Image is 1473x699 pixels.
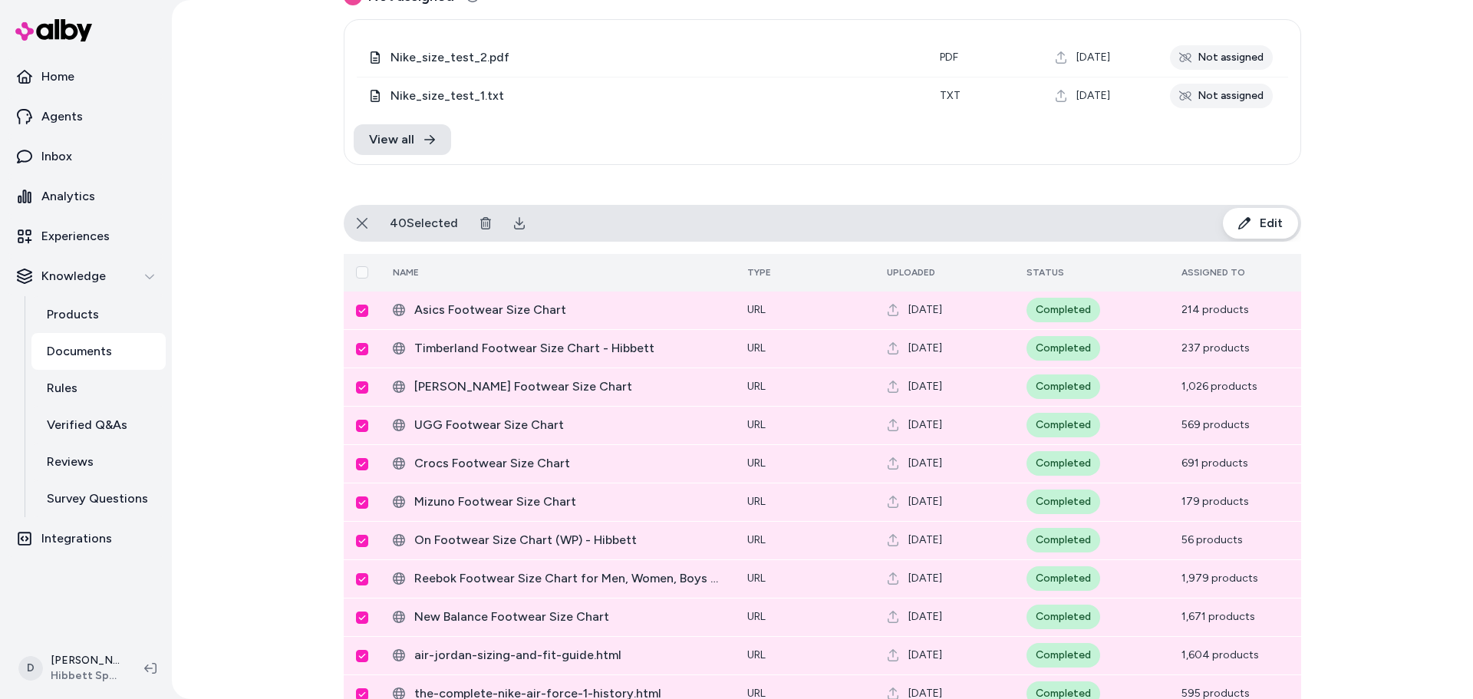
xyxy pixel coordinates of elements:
span: txt [940,89,961,102]
span: New Balance Footwear Size Chart [414,608,723,626]
button: Select row [356,573,368,585]
span: Timberland Footwear Size Chart - Hibbett [414,339,723,358]
div: Completed [1026,298,1100,322]
div: Not assigned [1170,84,1273,108]
button: Select all [356,266,368,279]
span: Hibbett Sports [51,668,120,684]
span: 691 products [1181,457,1248,470]
div: Completed [1026,490,1100,514]
a: Products [31,296,166,333]
p: Agents [41,107,83,126]
p: [PERSON_NAME] [51,653,120,668]
span: [DATE] [908,302,942,318]
span: Crocs Footwear Size Chart [414,454,723,473]
p: Survey Questions [47,490,148,508]
p: Analytics [41,187,95,206]
span: Edit [1260,214,1283,232]
a: Analytics [6,178,166,215]
div: Completed [1026,643,1100,668]
span: [DATE] [908,341,942,356]
div: Reebok Footwear Size Chart for Men, Women, Boys and Girls - Hibbett [393,569,723,588]
div: Asics Footwear Size Chart [393,301,723,319]
p: Products [47,305,99,324]
span: Nike_size_test_1.txt [390,87,915,105]
a: Verified Q&As [31,407,166,443]
div: Completed [1026,605,1100,629]
span: 1,026 products [1181,380,1257,393]
span: URL [747,648,766,661]
button: Select row [356,381,368,394]
span: URL [747,533,766,546]
span: [DATE] [908,456,942,471]
span: [DATE] [908,571,942,586]
button: Select row [356,496,368,509]
span: [DATE] [908,494,942,509]
a: Inbox [6,138,166,175]
div: Completed [1026,528,1100,552]
div: Completed [1026,451,1100,476]
span: Nike_size_test_2.pdf [390,48,915,67]
a: View all [354,124,451,155]
a: Survey Questions [31,480,166,517]
span: [DATE] [908,532,942,548]
span: 1,671 products [1181,610,1255,623]
span: Assigned To [1181,267,1245,278]
img: alby Logo [15,19,92,41]
span: View all [369,130,414,149]
div: Nike_size_test_2.pdf [369,48,915,67]
a: Integrations [6,520,166,557]
span: URL [747,457,766,470]
button: Select row [356,535,368,547]
button: Select row [356,650,368,662]
span: URL [747,380,766,393]
span: air-jordan-sizing-and-fit-guide.html [414,646,723,664]
span: URL [747,418,766,431]
span: On Footwear Size Chart (WP) - Hibbett [414,531,723,549]
span: [PERSON_NAME] Footwear Size Chart [414,378,723,396]
div: On Footwear Size Chart (WP) - Hibbett [393,531,723,549]
div: Completed [1026,566,1100,591]
a: Agents [6,98,166,135]
span: Status [1026,267,1064,278]
div: Completed [1026,413,1100,437]
span: 214 products [1181,303,1249,316]
a: Home [6,58,166,95]
p: Experiences [41,227,110,246]
div: Mizuno Footwear Size Chart [393,493,723,511]
span: URL [747,495,766,508]
span: 179 products [1181,495,1249,508]
p: Inbox [41,147,72,166]
div: air-jordan-sizing-and-fit-guide.html [393,646,723,664]
span: 1,979 products [1181,572,1258,585]
span: [DATE] [908,609,942,625]
button: Edit [1223,208,1298,239]
p: Integrations [41,529,112,548]
p: Reviews [47,453,94,471]
span: 40 Selected [390,214,458,232]
span: Uploaded [887,267,935,278]
a: Rules [31,370,166,407]
span: URL [747,303,766,316]
button: Select row [356,343,368,355]
span: URL [747,341,766,354]
span: [DATE] [908,379,942,394]
span: 569 products [1181,418,1250,431]
div: Completed [1026,336,1100,361]
p: Verified Q&As [47,416,127,434]
button: Select row [356,305,368,317]
div: New Balance Footwear Size Chart [393,608,723,626]
button: Select row [356,612,368,624]
button: Knowledge [6,258,166,295]
button: Select row [356,458,368,470]
span: Mizuno Footwear Size Chart [414,493,723,511]
a: Documents [31,333,166,370]
span: [DATE] [1076,50,1110,65]
span: Reebok Footwear Size Chart for Men, Women, Boys and Girls - Hibbett [414,569,723,588]
button: Select row [356,420,368,432]
span: 56 products [1181,533,1243,546]
span: 1,604 products [1181,648,1259,661]
span: URL [747,610,766,623]
div: Nike_size_test_1.txt [369,87,915,105]
span: [DATE] [908,648,942,663]
span: 237 products [1181,341,1250,354]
